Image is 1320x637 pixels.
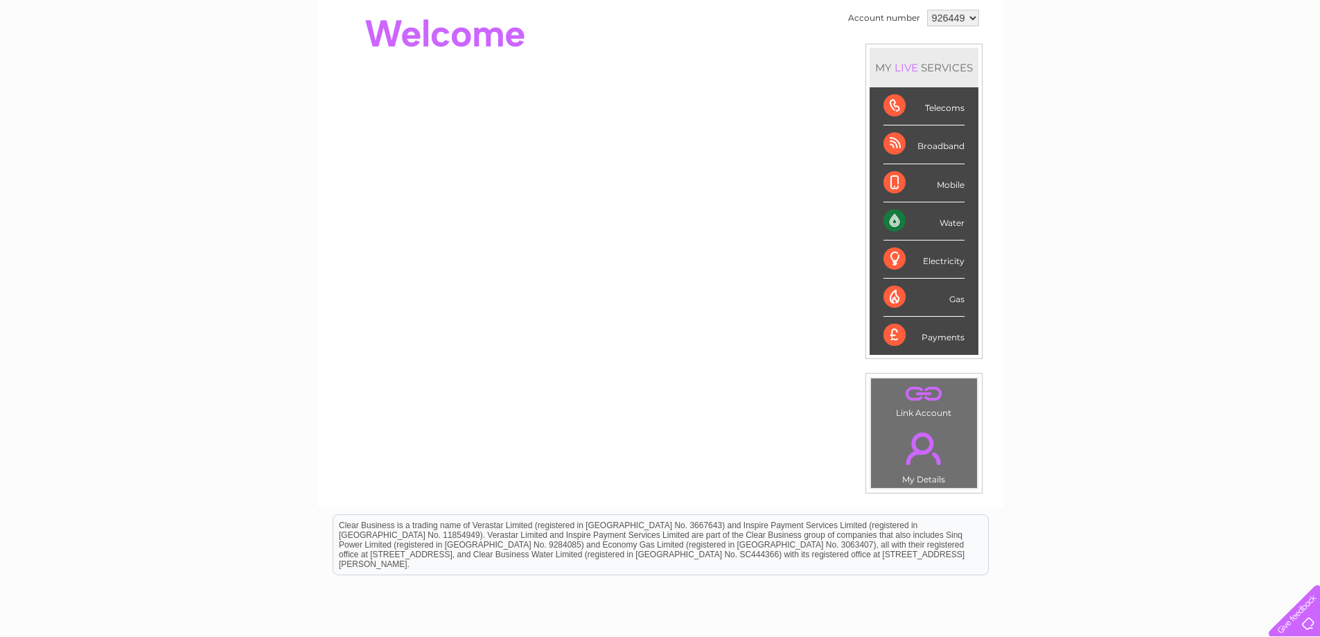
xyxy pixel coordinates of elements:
div: Water [883,202,965,241]
a: Water [1076,59,1102,69]
a: Contact [1228,59,1262,69]
div: MY SERVICES [870,48,978,87]
a: Telecoms [1150,59,1191,69]
a: . [874,424,974,473]
div: Broadband [883,125,965,164]
a: Energy [1111,59,1141,69]
div: Mobile [883,164,965,202]
div: LIVE [892,61,921,74]
img: logo.png [46,36,117,78]
a: Log out [1274,59,1307,69]
a: 0333 014 3131 [1059,7,1154,24]
a: . [874,382,974,406]
div: Payments [883,317,965,354]
div: Gas [883,279,965,317]
td: My Details [870,421,978,489]
td: Account number [845,6,924,30]
td: Link Account [870,378,978,421]
div: Telecoms [883,87,965,125]
a: Blog [1199,59,1220,69]
div: Electricity [883,241,965,279]
div: Clear Business is a trading name of Verastar Limited (registered in [GEOGRAPHIC_DATA] No. 3667643... [333,8,988,67]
